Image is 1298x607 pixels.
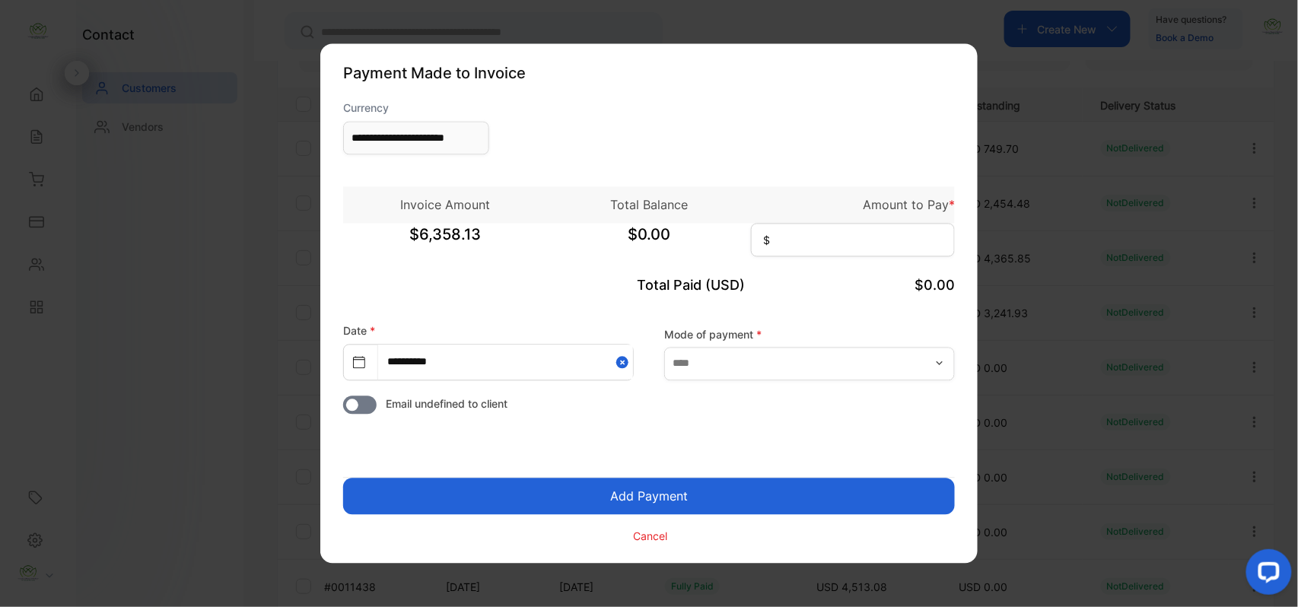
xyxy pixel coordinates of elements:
[343,224,547,262] span: $6,358.13
[1234,543,1298,607] iframe: LiveChat chat widget
[915,278,955,294] span: $0.00
[343,325,375,338] label: Date
[386,396,507,412] span: Email undefined to client
[664,326,955,342] label: Mode of payment
[751,196,955,215] p: Amount to Pay
[547,275,751,296] p: Total Paid (USD)
[616,345,633,380] button: Close
[547,224,751,262] span: $0.00
[547,196,751,215] p: Total Balance
[634,528,668,544] p: Cancel
[343,62,955,85] p: Payment Made to Invoice
[763,233,770,249] span: $
[343,196,547,215] p: Invoice Amount
[343,478,955,515] button: Add Payment
[343,100,489,116] label: Currency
